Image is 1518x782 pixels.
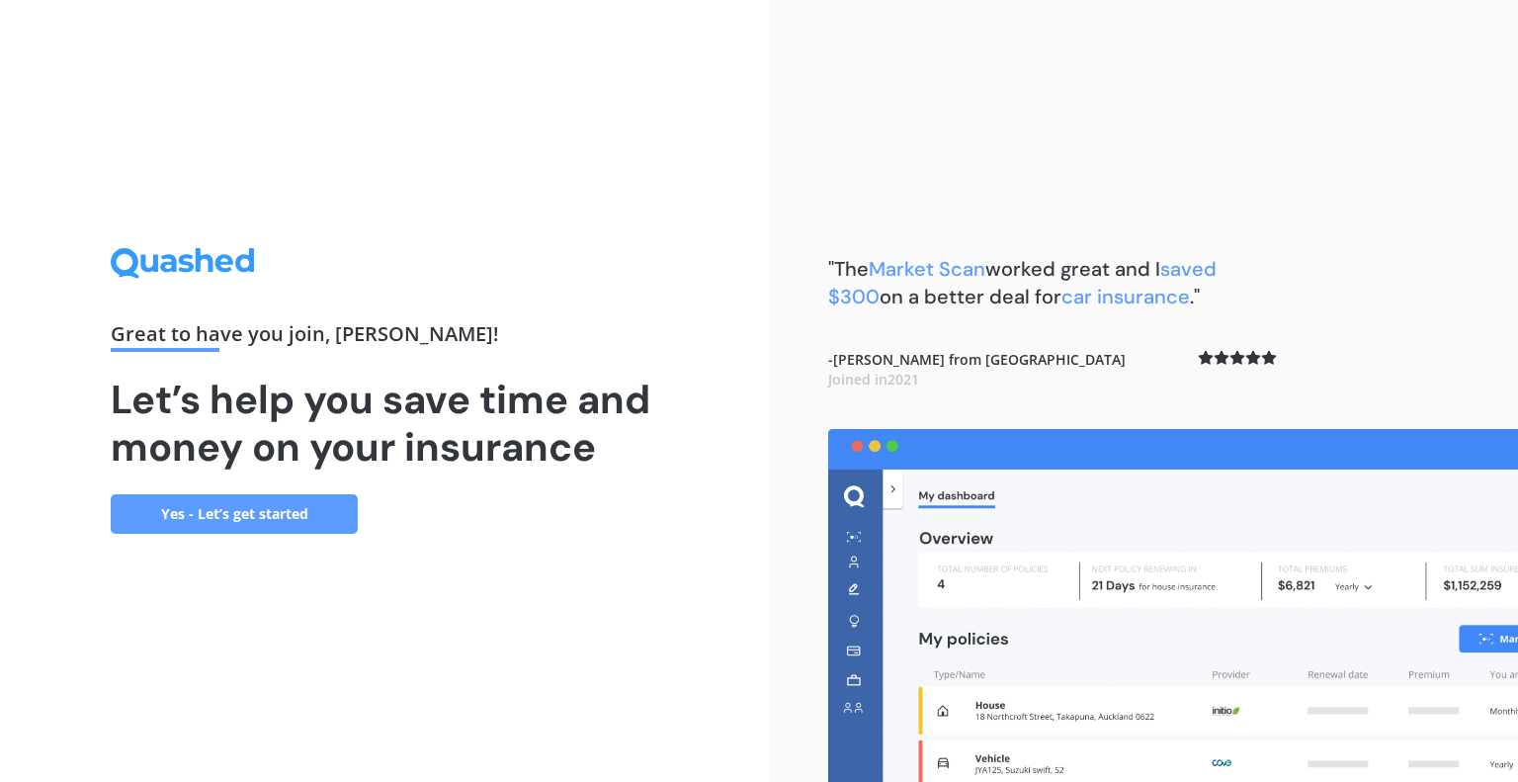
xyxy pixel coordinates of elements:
div: Great to have you join , [PERSON_NAME] ! [111,324,658,352]
b: - [PERSON_NAME] from [GEOGRAPHIC_DATA] [828,350,1126,389]
a: Yes - Let’s get started [111,494,358,534]
b: "The worked great and I on a better deal for ." [828,256,1217,309]
span: Market Scan [869,256,985,282]
span: car insurance [1061,284,1190,309]
span: Joined in 2021 [828,370,919,389]
span: saved $300 [828,256,1217,309]
h1: Let’s help you save time and money on your insurance [111,376,658,471]
img: dashboard.webp [828,429,1518,782]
